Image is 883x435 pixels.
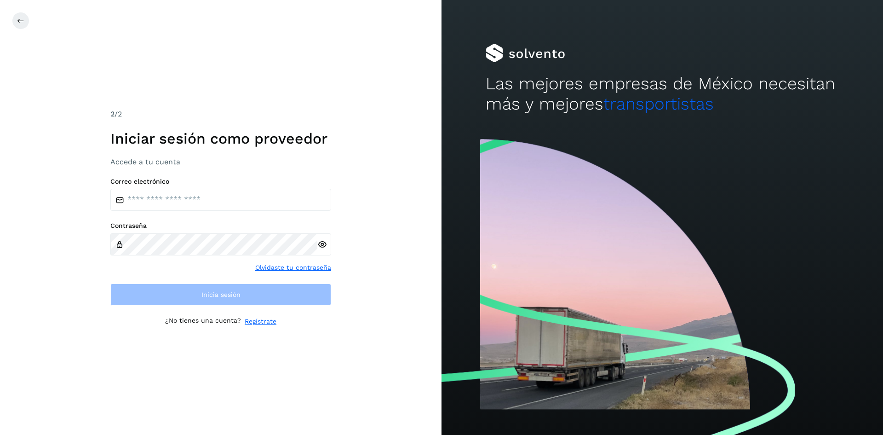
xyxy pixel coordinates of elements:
span: 2 [110,110,115,118]
a: Olvidaste tu contraseña [255,263,331,273]
h2: Las mejores empresas de México necesitan más y mejores [486,74,839,115]
p: ¿No tienes una cuenta? [165,317,241,326]
div: /2 [110,109,331,120]
label: Correo electrónico [110,178,331,186]
span: transportistas [603,94,714,114]
button: Inicia sesión [110,284,331,306]
span: Inicia sesión [201,291,241,298]
label: Contraseña [110,222,331,230]
h1: Iniciar sesión como proveedor [110,130,331,147]
h3: Accede a tu cuenta [110,157,331,166]
a: Regístrate [245,317,276,326]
